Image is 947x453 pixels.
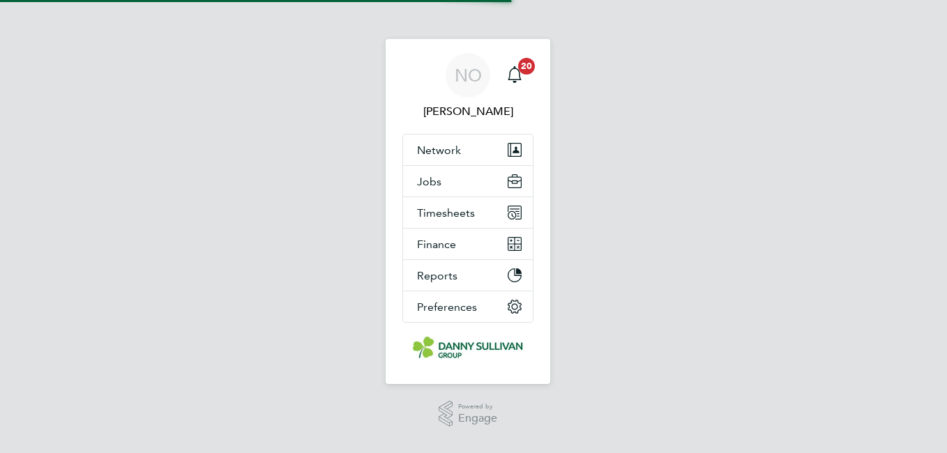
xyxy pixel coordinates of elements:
[417,144,461,157] span: Network
[413,337,523,359] img: dannysullivan-logo-retina.png
[417,300,477,314] span: Preferences
[417,269,457,282] span: Reports
[403,197,533,228] button: Timesheets
[455,66,482,84] span: NO
[439,401,498,427] a: Powered byEngage
[403,260,533,291] button: Reports
[417,175,441,188] span: Jobs
[417,206,475,220] span: Timesheets
[386,39,550,384] nav: Main navigation
[417,238,456,251] span: Finance
[458,401,497,413] span: Powered by
[518,58,535,75] span: 20
[403,291,533,322] button: Preferences
[402,337,533,359] a: Go to home page
[501,53,529,98] a: 20
[403,135,533,165] button: Network
[402,53,533,120] a: NO[PERSON_NAME]
[403,166,533,197] button: Jobs
[403,229,533,259] button: Finance
[458,413,497,424] span: Engage
[402,103,533,120] span: Niall O'Shea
